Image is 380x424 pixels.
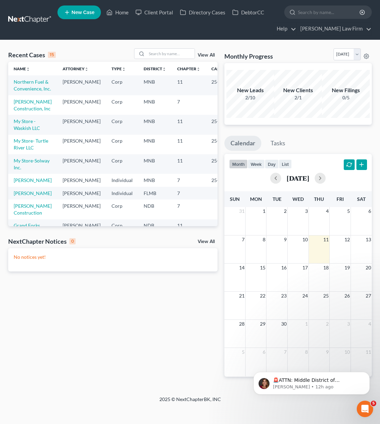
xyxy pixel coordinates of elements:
td: Corp [106,154,138,174]
a: Grand Forks Clinic [14,222,40,235]
a: My Store - Waskish LLC [14,118,40,131]
a: Client Portal [132,6,176,19]
iframe: Intercom notifications message [243,358,380,405]
span: 5 [346,207,351,215]
span: Sat [357,196,366,202]
span: Thu [314,196,324,202]
div: 2/1 [274,94,322,101]
span: 3 [304,207,309,215]
a: My Store-Solway Inc. [14,158,50,170]
td: 25-60512 [206,135,239,154]
td: Individual [106,174,138,186]
span: 13 [365,235,372,244]
a: Attorneyunfold_more [63,66,89,71]
span: 10 [302,235,309,244]
i: unfold_more [122,67,126,71]
button: day [265,159,279,169]
a: Calendar [224,136,261,151]
span: Tue [273,196,281,202]
div: 2/10 [226,94,274,101]
a: View All [198,53,215,58]
span: 21 [238,292,245,300]
td: FLMB [138,187,172,199]
span: 7 [241,235,245,244]
span: 19 [344,264,351,272]
span: 2 [283,207,287,215]
span: 18 [323,264,329,272]
span: Mon [250,196,262,202]
td: 25-60537 [206,154,239,174]
span: Sun [230,196,240,202]
a: Northern Fuel & Convenience, Inc. [14,79,51,92]
td: 7 [172,174,206,186]
td: 25-60538 [206,115,239,134]
td: 11 [172,154,206,174]
td: Corp [106,75,138,95]
button: list [279,159,292,169]
span: 10 [344,348,351,356]
span: 22 [259,292,266,300]
td: 7 [172,95,206,115]
td: 7 [172,187,206,199]
td: [PERSON_NAME] [57,95,106,115]
span: 28 [238,320,245,328]
a: View All [198,239,215,244]
a: Typeunfold_more [112,66,126,71]
a: [PERSON_NAME] [14,190,52,196]
td: MNB [138,75,172,95]
td: Individual [106,187,138,199]
td: NDB [138,219,172,239]
div: 0/5 [322,94,370,101]
span: 5 [241,348,245,356]
i: unfold_more [84,67,89,71]
span: 4 [325,207,329,215]
input: Search by name... [298,6,361,19]
p: No notices yet! [14,254,212,261]
span: 2 [325,320,329,328]
a: Nameunfold_more [14,66,30,71]
span: 9 [283,235,287,244]
span: 5 [371,401,376,406]
a: Help [273,23,296,35]
span: Wed [292,196,304,202]
span: 8 [262,235,266,244]
div: 2025 © NextChapterBK, INC [26,396,354,408]
td: [PERSON_NAME] [57,135,106,154]
a: Chapterunfold_more [177,66,200,71]
td: 25-60536 [206,75,239,95]
a: Home [103,6,132,19]
span: 31 [238,207,245,215]
td: Corp [106,199,138,219]
span: 12 [344,235,351,244]
td: 25-42840 [206,174,239,186]
div: New Filings [322,86,370,94]
a: Districtunfold_more [144,66,166,71]
span: 27 [365,292,372,300]
td: Corp [106,135,138,154]
td: MNB [138,174,172,186]
div: 15 [48,52,56,58]
span: 6 [262,348,266,356]
span: 11 [323,235,329,244]
span: 8 [304,348,309,356]
td: MNB [138,154,172,174]
td: NDB [138,199,172,219]
span: 1 [262,207,266,215]
span: 30 [280,320,287,328]
span: Fri [337,196,344,202]
span: 3 [346,320,351,328]
td: Corp [106,95,138,115]
td: [PERSON_NAME] [57,174,106,186]
span: 20 [365,264,372,272]
td: MNB [138,135,172,154]
span: 11 [365,348,372,356]
span: 1 [304,320,309,328]
td: 11 [172,219,206,239]
h3: Monthly Progress [224,52,273,60]
div: Recent Cases [8,51,56,59]
iframe: Intercom live chat [357,401,373,417]
div: 0 [69,238,76,244]
td: [PERSON_NAME] [57,154,106,174]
